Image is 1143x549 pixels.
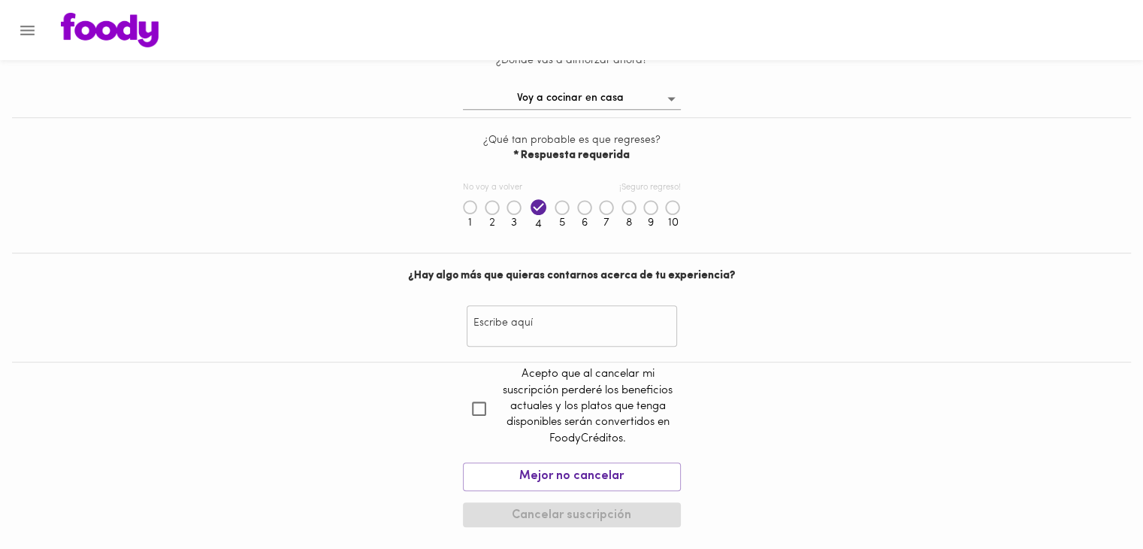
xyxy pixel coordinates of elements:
p: Acepto que al cancelar mi suscripción perderé los beneficios actuales y los platos que tenga disp... [495,366,681,447]
span: Mejor no cancelar [473,469,671,484]
p: 7 [603,215,609,231]
p: 3 [511,215,517,231]
p: ¡Seguro regreso! [619,182,681,194]
label: ¿Qué tan probable es que regreses? [483,133,661,162]
p: 6 [582,215,588,231]
div: Voy a cocinar en casa [463,87,681,111]
button: Mejor no cancelar [463,463,681,490]
button: Menu [9,12,46,49]
iframe: Messagebird Livechat Widget [1056,462,1128,534]
img: logo.png [61,13,159,47]
p: 8 [626,215,632,231]
p: 10 [667,215,678,231]
p: No voy a volver [463,182,522,194]
p: 2 [489,215,495,231]
label: ¿Dónde vas a almorzar ahora? [496,53,648,68]
p: 5 [559,215,565,231]
p: 1 [468,215,472,231]
p: 4 [535,217,542,232]
p: 9 [648,215,654,231]
b: * Respuesta requerida [513,150,630,161]
b: ¿Hay algo más que quieras contarnos acerca de tu experiencia? [408,270,735,281]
